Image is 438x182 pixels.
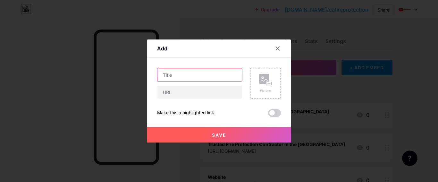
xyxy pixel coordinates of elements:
[147,127,291,143] button: Save
[157,86,242,99] input: URL
[157,45,167,52] div: Add
[259,88,272,93] div: Picture
[157,68,242,81] input: Title
[157,109,214,117] div: Make this a highlighted link
[212,132,226,138] span: Save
